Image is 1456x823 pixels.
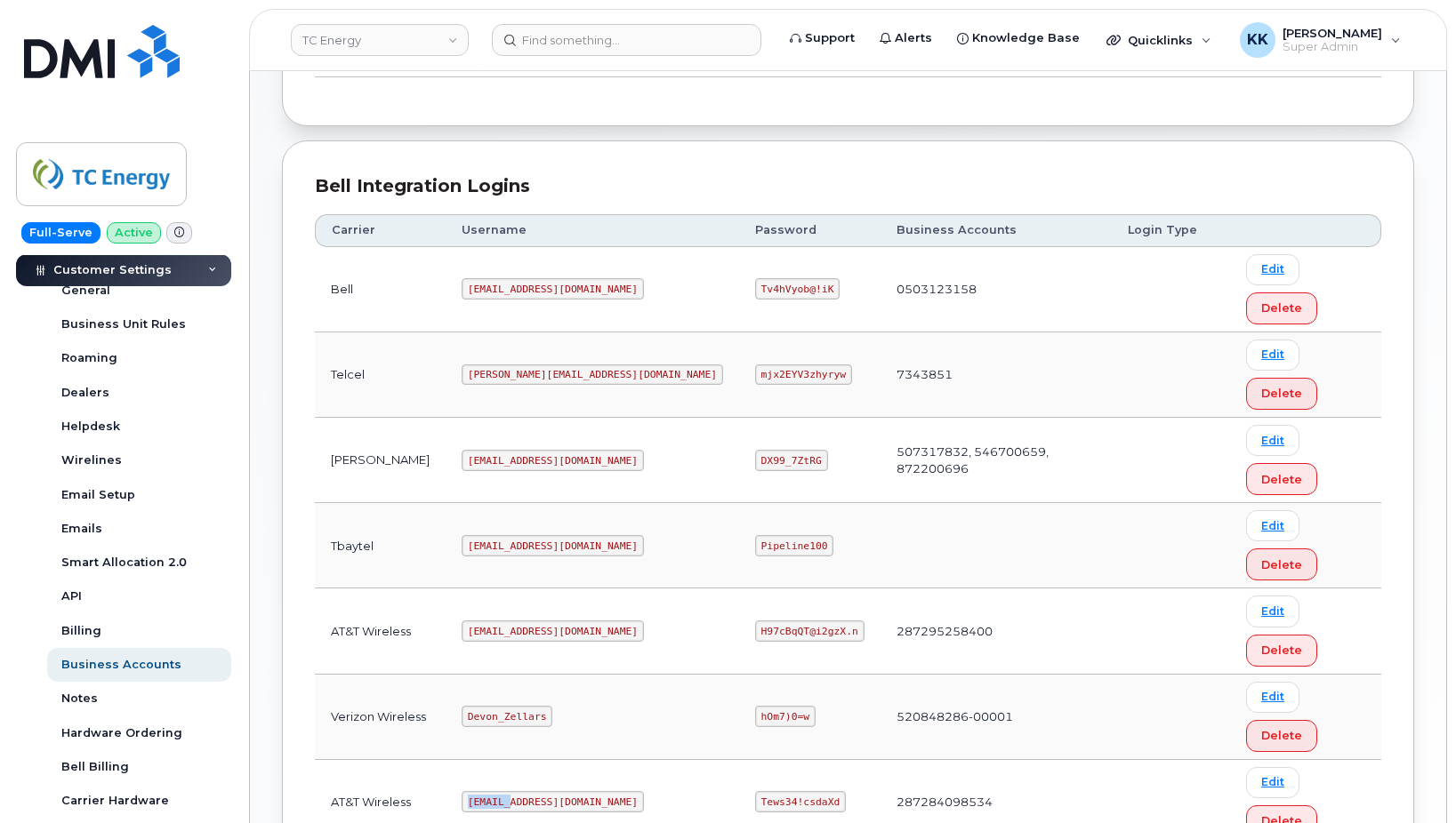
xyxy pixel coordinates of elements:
[1283,40,1382,54] span: Super Admin
[755,706,816,727] code: hOm7)0=w
[805,29,855,47] span: Support
[755,791,846,812] code: Tews34!csdaXd
[291,24,469,56] a: TC Energy
[1128,33,1193,47] span: Quicklinks
[1246,254,1299,285] a: Edit
[755,450,828,471] code: DX99_7ZtRG
[1246,682,1299,713] a: Edit
[867,20,945,56] a: Alerts
[755,364,852,386] code: mjx2EYV3zhyryw
[492,24,761,56] input: Find something...
[881,214,1113,246] th: Business Accounts
[1261,471,1302,488] span: Delete
[881,418,1113,503] td: 507317832, 546700659, 872200696
[1261,300,1302,316] span: Delete
[1246,635,1317,667] button: Delete
[1246,510,1299,541] a: Edit
[1246,463,1317,495] button: Delete
[462,791,644,812] code: [EMAIL_ADDRESS][DOMAIN_NAME]
[1094,22,1224,58] div: Quicklinks
[881,332,1113,418] td: 7343851
[1247,29,1268,51] span: KK
[462,706,552,727] code: Devon_Zellars
[739,214,881,246] th: Password
[1261,556,1302,573] span: Delete
[1246,292,1317,324] button: Delete
[1246,378,1317,410] button: Delete
[1246,340,1299,371] a: Edit
[1227,22,1413,58] div: Kristin Kammer-Grossman
[462,450,644,471] code: [EMAIL_ADDRESS][DOMAIN_NAME]
[881,588,1113,674] td: 287295258400
[1246,425,1299,456] a: Edit
[881,675,1113,760] td: 520848286-00001
[462,535,644,556] code: [EMAIL_ADDRESS][DOMAIN_NAME]
[462,278,644,300] code: [EMAIL_ADDRESS][DOMAIN_NAME]
[881,247,1113,332] td: 0503123158
[1261,727,1302,744] span: Delete
[1246,767,1299,798] a: Edit
[462,364,723,386] code: [PERSON_NAME][EMAIL_ADDRESS][DOMAIN_NAME]
[315,418,446,503] td: [PERSON_NAME]
[777,20,867,56] a: Support
[1379,746,1443,810] iframe: Messenger Launcher
[945,20,1092,56] a: Knowledge Base
[315,214,446,246] th: Carrier
[315,675,446,760] td: Verizon Wireless
[1283,26,1382,40] span: [PERSON_NAME]
[315,247,446,332] td: Bell
[446,214,739,246] th: Username
[462,620,644,642] code: [EMAIL_ADDRESS][DOMAIN_NAME]
[1246,720,1317,752] button: Delete
[895,29,932,47] span: Alerts
[1261,642,1302,659] span: Delete
[315,332,446,418] td: Telcel
[1246,595,1299,627] a: Edit
[315,588,446,674] td: AT&T Wireless
[1246,548,1317,580] button: Delete
[755,535,834,556] code: Pipeline100
[1261,385,1302,402] span: Delete
[755,278,840,300] code: Tv4hVyob@!iK
[315,503,446,588] td: Tbaytel
[315,173,1381,199] div: Bell Integration Logins
[972,29,1080,47] span: Knowledge Base
[755,620,865,642] code: H97cBqQT@i2gzX.n
[1112,214,1230,246] th: Login Type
